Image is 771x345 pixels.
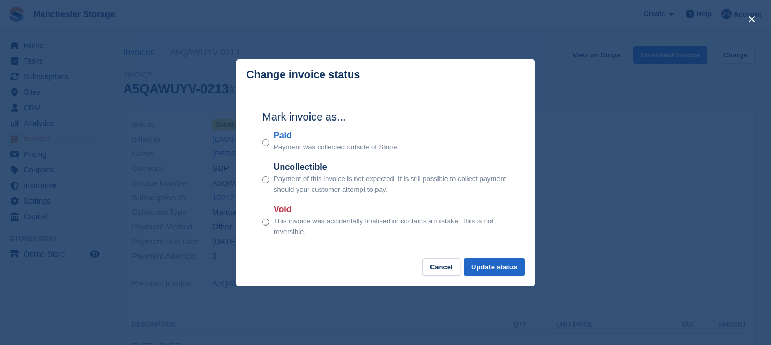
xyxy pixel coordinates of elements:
[274,216,509,237] p: This invoice was accidentally finalised or contains a mistake. This is not reversible.
[274,129,399,142] label: Paid
[274,203,509,216] label: Void
[422,258,460,276] button: Cancel
[262,109,509,125] h2: Mark invoice as...
[274,142,399,153] p: Payment was collected outside of Stripe.
[274,161,509,174] label: Uncollectible
[743,11,760,28] button: close
[464,258,525,276] button: Update status
[274,174,509,194] p: Payment of this invoice is not expected. It is still possible to collect payment should your cust...
[246,69,360,81] p: Change invoice status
